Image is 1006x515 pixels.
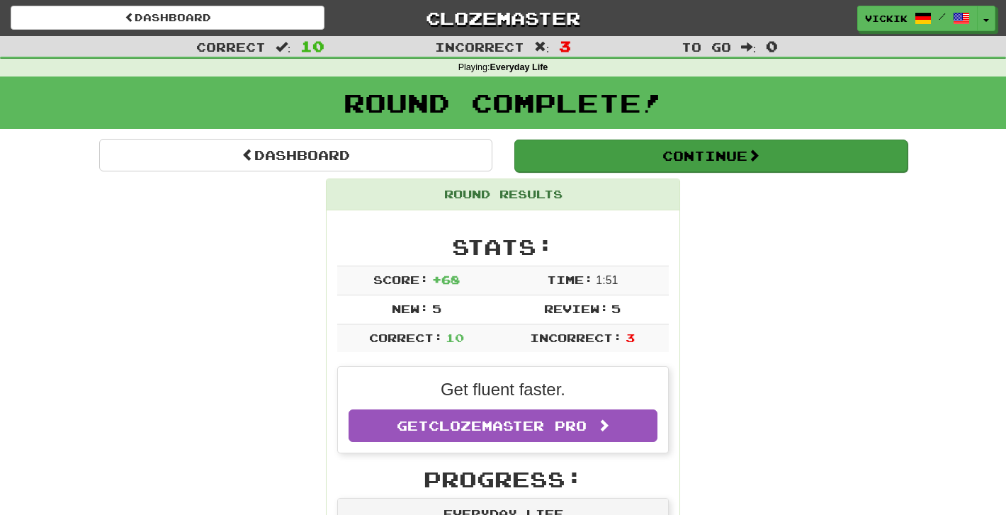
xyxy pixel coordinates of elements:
a: Clozemaster [346,6,660,30]
a: Dashboard [11,6,324,30]
span: Clozemaster Pro [429,418,587,434]
button: Continue [514,140,908,172]
span: : [534,41,550,53]
span: Score: [373,273,429,286]
span: Correct: [369,331,443,344]
span: + 68 [432,273,460,286]
a: Dashboard [99,139,492,171]
span: 3 [626,331,635,344]
span: To go [682,40,731,54]
span: vickik [865,12,908,25]
span: Incorrect: [530,331,622,344]
strong: Everyday Life [490,62,548,72]
span: Incorrect [435,40,524,54]
span: Review: [544,302,609,315]
span: 3 [559,38,571,55]
span: / [939,11,946,21]
span: 5 [432,302,441,315]
span: 1 : 51 [596,274,618,286]
span: : [741,41,757,53]
span: Time: [547,273,593,286]
h1: Round Complete! [5,89,1001,117]
span: 10 [300,38,324,55]
a: vickik / [857,6,978,31]
span: New: [392,302,429,315]
span: : [276,41,291,53]
span: 5 [611,302,621,315]
h2: Progress: [337,468,669,491]
a: GetClozemaster Pro [349,409,657,442]
div: Round Results [327,179,679,210]
p: Get fluent faster. [349,378,657,402]
span: 10 [446,331,464,344]
span: 0 [766,38,778,55]
span: Correct [196,40,266,54]
h2: Stats: [337,235,669,259]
